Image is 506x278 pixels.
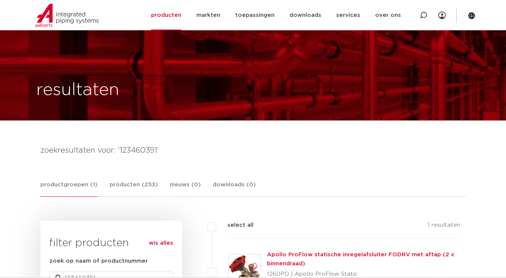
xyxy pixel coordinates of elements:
[216,221,254,230] label: select all
[213,180,256,196] a: downloads (0)
[427,221,460,232] p: 1 resultaten
[149,239,173,248] a: wis alles
[40,144,466,156] h4: zoekresultaten voor: '123460391'
[49,236,173,251] h3: filter producten
[36,78,119,102] h1: resultaten
[110,180,158,196] a: producten (253)
[267,252,454,266] a: Apollo ProFlow statische inregelafsluiter FODRV met aftap (2 x binnendraad)
[170,180,201,196] a: nieuws (0)
[40,180,98,197] a: productgroepen (1)
[49,257,148,266] label: zoek op naam of productnummer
